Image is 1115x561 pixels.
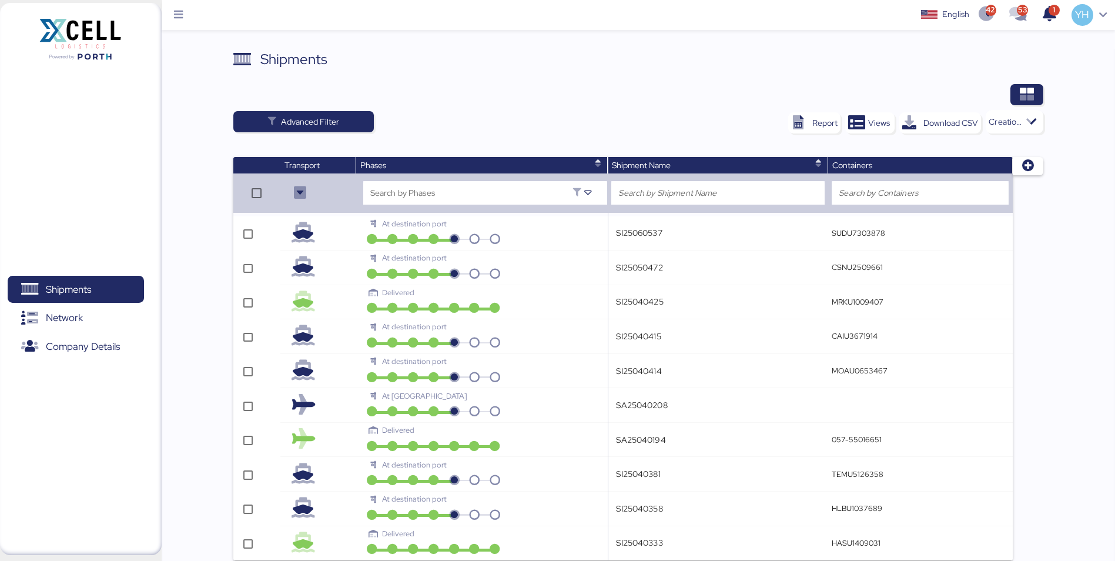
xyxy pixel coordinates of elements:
[832,366,888,376] q-button: MOAU0653467
[169,5,189,25] button: Menu
[832,331,878,341] q-button: CAIU3671914
[260,49,327,70] div: Shipments
[382,529,414,539] span: Delivered
[382,460,447,470] span: At destination port
[868,116,890,130] span: Views
[382,288,414,298] span: Delivered
[832,262,883,272] q-button: CSNU2509661
[612,160,671,171] span: Shipment Name
[832,160,872,171] span: Containers
[832,503,882,513] q-button: HLBU1037689
[281,115,339,129] span: Advanced Filter
[382,425,414,435] span: Delivered
[382,356,447,366] span: At destination port
[845,112,895,133] button: Views
[382,253,447,263] span: At destination port
[360,160,386,171] span: Phases
[284,160,320,171] span: Transport
[899,112,981,133] button: Download CSV
[382,391,467,401] span: At [GEOGRAPHIC_DATA]
[832,228,885,238] q-button: SUDU7303878
[1075,7,1089,22] span: YH
[832,435,882,445] q-button: 057-55016651
[839,186,1002,200] input: Search by Containers
[46,309,83,326] span: Network
[46,338,120,355] span: Company Details
[8,305,144,332] a: Network
[923,116,978,130] div: Download CSV
[382,219,447,229] span: At destination port
[233,111,374,132] button: Advanced Filter
[382,494,447,504] span: At destination port
[8,333,144,360] a: Company Details
[832,297,883,307] q-button: MRKU1009407
[812,116,838,130] div: Report
[382,322,447,332] span: At destination port
[46,281,91,298] span: Shipments
[618,186,817,200] input: Search by Shipment Name
[8,276,144,303] a: Shipments
[788,112,841,133] button: Report
[942,8,969,21] div: English
[832,538,880,548] q-button: HASU1409031
[832,469,883,479] q-button: TEMU5126358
